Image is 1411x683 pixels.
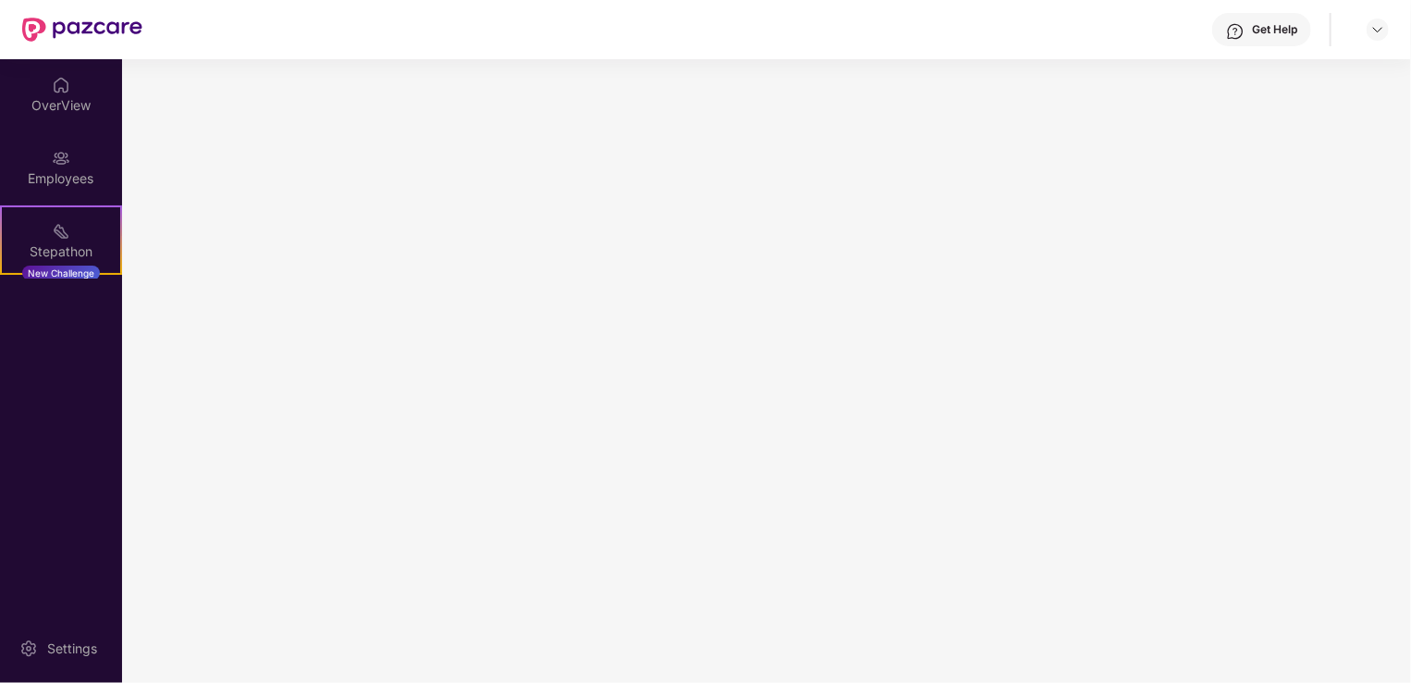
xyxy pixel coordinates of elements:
img: svg+xml;base64,PHN2ZyBpZD0iRW1wbG95ZWVzIiB4bWxucz0iaHR0cDovL3d3dy53My5vcmcvMjAwMC9zdmciIHdpZHRoPS... [52,149,70,168]
div: Get Help [1252,22,1297,37]
div: Settings [42,640,103,658]
img: New Pazcare Logo [22,18,142,42]
img: svg+xml;base64,PHN2ZyB4bWxucz0iaHR0cDovL3d3dy53My5vcmcvMjAwMC9zdmciIHdpZHRoPSIyMSIgaGVpZ2h0PSIyMC... [52,222,70,241]
div: Stepathon [2,242,120,261]
img: svg+xml;base64,PHN2ZyBpZD0iU2V0dGluZy0yMHgyMCIgeG1sbnM9Imh0dHA6Ly93d3cudzMub3JnLzIwMDAvc3ZnIiB3aW... [19,640,38,658]
img: svg+xml;base64,PHN2ZyBpZD0iRHJvcGRvd24tMzJ4MzIiIHhtbG5zPSJodHRwOi8vd3d3LnczLm9yZy8yMDAwL3N2ZyIgd2... [1370,22,1385,37]
img: svg+xml;base64,PHN2ZyBpZD0iSGVscC0zMngzMiIgeG1sbnM9Imh0dHA6Ly93d3cudzMub3JnLzIwMDAvc3ZnIiB3aWR0aD... [1226,22,1245,41]
div: New Challenge [22,266,100,280]
img: svg+xml;base64,PHN2ZyBpZD0iSG9tZSIgeG1sbnM9Imh0dHA6Ly93d3cudzMub3JnLzIwMDAvc3ZnIiB3aWR0aD0iMjAiIG... [52,76,70,94]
